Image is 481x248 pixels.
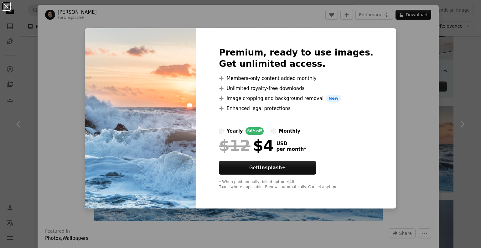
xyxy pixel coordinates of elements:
[219,105,373,112] li: Enhanced legal protections
[219,137,274,154] div: $4
[219,85,373,92] li: Unlimited royalty-free downloads
[279,127,300,135] div: monthly
[226,127,243,135] div: yearly
[219,180,373,190] div: * When paid annually, billed upfront $48 Taxes where applicable. Renews automatically. Cancel any...
[276,146,306,152] span: per month *
[271,129,276,134] input: monthly
[258,165,286,171] strong: Unsplash+
[219,129,224,134] input: yearly66%off
[219,47,373,70] h2: Premium, ready to use images. Get unlimited access.
[219,95,373,102] li: Image cropping and background removal
[85,28,196,209] img: premium_photo-1673002094103-b2657755f800
[246,127,264,135] div: 66% off
[326,95,341,102] span: New
[219,161,316,175] button: GetUnsplash+
[276,141,306,146] span: USD
[219,75,373,82] li: Members-only content added monthly
[219,137,250,154] span: $12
